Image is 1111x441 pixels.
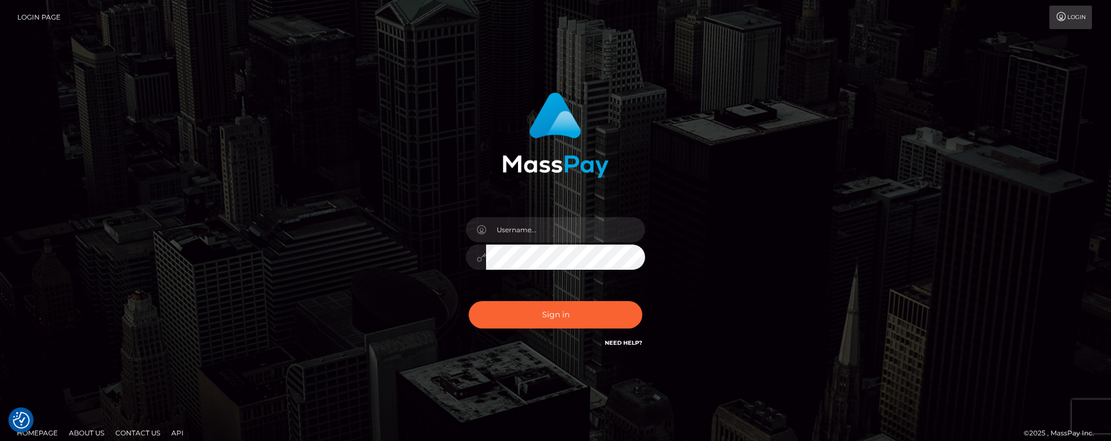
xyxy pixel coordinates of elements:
button: Consent Preferences [13,412,30,429]
button: Sign in [469,301,642,329]
a: Need Help? [605,339,642,346]
img: MassPay Login [502,92,609,178]
a: Login Page [17,6,60,29]
img: Revisit consent button [13,412,30,429]
div: © 2025 , MassPay Inc. [1024,427,1103,439]
input: Username... [486,217,645,242]
a: Login [1049,6,1092,29]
